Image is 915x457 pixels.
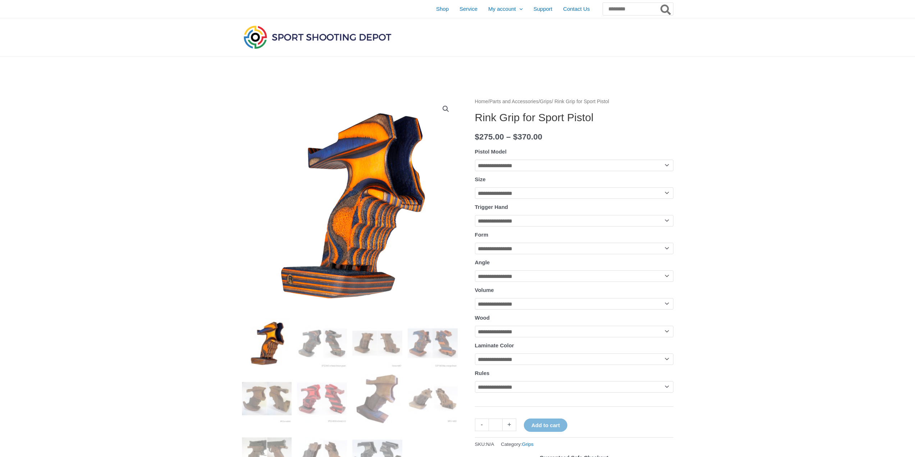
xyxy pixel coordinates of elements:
[475,97,673,106] nav: Breadcrumb
[297,318,347,368] img: Rink Grip for Sport Pistol - Image 2
[486,442,494,447] span: N/A
[475,370,490,376] label: Rules
[475,419,489,431] a: -
[475,176,486,182] label: Size
[408,318,458,368] img: Rink Grip for Sport Pistol - Image 4
[506,132,511,141] span: –
[475,148,507,155] label: Pistol Model
[475,287,494,293] label: Volume
[242,374,292,424] img: Rink Grip for Sport Pistol - Image 5
[513,132,542,141] bdi: 370.00
[513,132,518,141] span: $
[475,99,488,104] a: Home
[242,24,393,50] img: Sport Shooting Depot
[475,111,673,124] h1: Rink Grip for Sport Pistol
[475,204,508,210] label: Trigger Hand
[475,132,504,141] bdi: 275.00
[475,342,514,348] label: Laminate Color
[475,440,494,449] span: SKU:
[540,99,552,104] a: Grips
[522,442,534,447] a: Grips
[408,374,458,424] img: Rink Sport Pistol Grip
[489,99,539,104] a: Parts and Accessories
[297,374,347,424] img: Rink Grip for Sport Pistol - Image 6
[501,440,534,449] span: Category:
[242,318,292,368] img: Rink Grip for Sport Pistol
[503,419,516,431] a: +
[489,419,503,431] input: Product quantity
[524,419,567,432] button: Add to cart
[352,374,402,424] img: Rink Grip for Sport Pistol - Image 7
[242,97,458,313] img: Rink Grip for Sport Pistol
[475,232,489,238] label: Form
[475,132,480,141] span: $
[475,315,490,321] label: Wood
[475,259,490,265] label: Angle
[352,318,402,368] img: Rink Grip for Sport Pistol - Image 3
[439,102,452,115] a: View full-screen image gallery
[659,3,673,15] button: Search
